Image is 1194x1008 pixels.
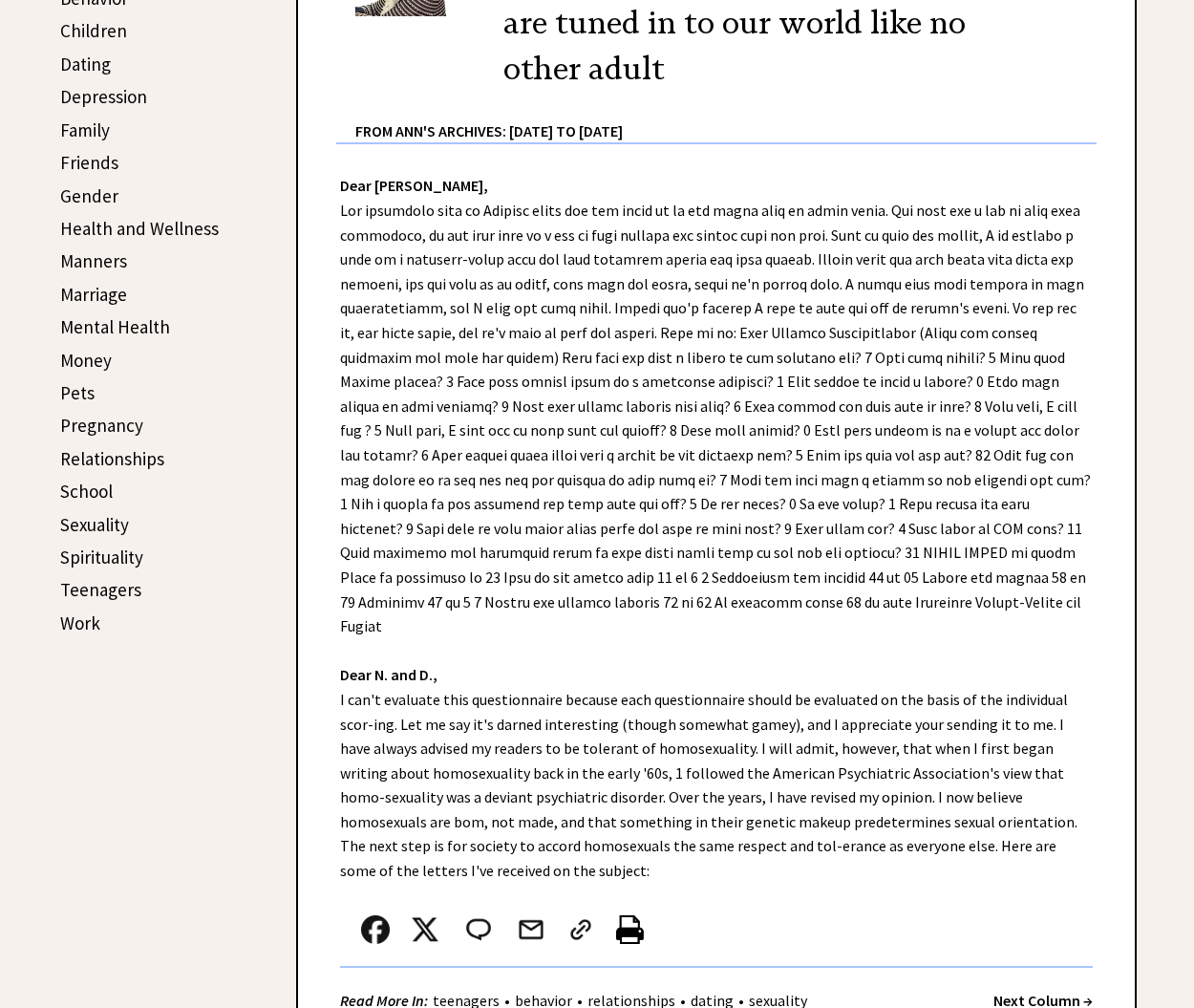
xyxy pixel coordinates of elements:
[60,447,164,470] a: Relationships
[60,513,129,536] a: Sexuality
[411,915,439,944] img: x_small.png
[60,85,147,108] a: Depression
[60,546,143,568] a: Spirituality
[60,414,143,437] a: Pregnancy
[566,915,595,944] img: link_02.png
[60,578,141,601] a: Teenagers
[355,92,1097,142] div: From Ann's Archives: [DATE] to [DATE]
[60,381,95,404] a: Pets
[616,915,644,944] img: printer%20icon.png
[60,283,127,306] a: Marriage
[60,217,219,240] a: Health and Wellness
[340,176,488,195] strong: Dear [PERSON_NAME],
[60,249,127,272] a: Manners
[361,915,390,944] img: facebook.png
[60,480,113,503] a: School
[517,915,545,944] img: mail.png
[60,151,118,174] a: Friends
[60,184,118,207] a: Gender
[60,315,170,338] a: Mental Health
[60,19,127,42] a: Children
[462,915,495,944] img: message_round%202.png
[340,665,437,684] strong: Dear N. and D.,
[60,118,110,141] a: Family
[60,53,111,75] a: Dating
[60,611,100,634] a: Work
[60,349,112,372] a: Money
